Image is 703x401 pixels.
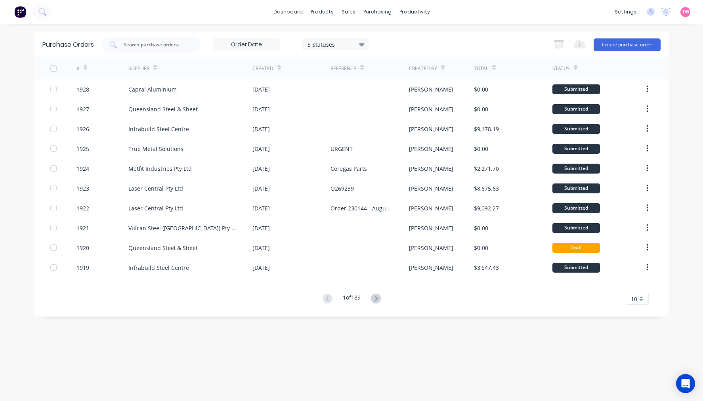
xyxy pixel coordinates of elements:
[76,125,89,133] div: 1926
[308,40,364,48] div: 5 Statuses
[76,244,89,252] div: 1920
[128,65,149,72] div: Supplier
[552,223,600,233] div: Submitted
[330,145,353,153] div: URGENT
[128,105,198,113] div: Queensland Steel & Sheet
[213,39,280,51] input: Order Date
[631,295,637,303] span: 10
[76,184,89,193] div: 1923
[128,244,198,252] div: Queensland Steel & Sheet
[474,145,488,153] div: $0.00
[252,85,270,94] div: [DATE]
[474,264,499,272] div: $3,547.43
[395,6,434,18] div: productivity
[474,105,488,113] div: $0.00
[594,38,661,51] button: Create purchase order
[676,374,695,393] div: Open Intercom Messenger
[611,6,640,18] div: settings
[552,263,600,273] div: Submitted
[307,6,338,18] div: products
[552,183,600,193] div: Submitted
[76,224,89,232] div: 1921
[252,164,270,173] div: [DATE]
[252,184,270,193] div: [DATE]
[552,65,570,72] div: Status
[409,125,453,133] div: [PERSON_NAME]
[252,105,270,113] div: [DATE]
[552,243,600,253] div: Draft
[474,224,488,232] div: $0.00
[682,8,689,15] span: TW
[552,164,600,174] div: Submitted
[474,125,499,133] div: $9,178.19
[409,85,453,94] div: [PERSON_NAME]
[252,145,270,153] div: [DATE]
[76,65,80,72] div: #
[128,264,189,272] div: Infrabuild Steel Centre
[252,224,270,232] div: [DATE]
[552,104,600,114] div: Submitted
[128,164,192,173] div: Metfit Industries Pty Ltd
[76,264,89,272] div: 1919
[76,164,89,173] div: 1924
[128,184,183,193] div: Laser Central Pty Ltd
[409,145,453,153] div: [PERSON_NAME]
[128,85,177,94] div: Capral Aluminium
[409,204,453,212] div: [PERSON_NAME]
[409,244,453,252] div: [PERSON_NAME]
[76,145,89,153] div: 1925
[128,204,183,212] div: Laser Central Pty Ltd
[338,6,359,18] div: sales
[42,40,94,50] div: Purchase Orders
[409,65,437,72] div: Created By
[359,6,395,18] div: purchasing
[76,85,89,94] div: 1928
[474,85,488,94] div: $0.00
[474,184,499,193] div: $8,675.63
[474,65,488,72] div: Total
[252,125,270,133] div: [DATE]
[269,6,307,18] a: dashboard
[330,204,393,212] div: Order 230144 - August Stock Parts
[474,164,499,173] div: $2,271.70
[552,84,600,94] div: Submitted
[252,204,270,212] div: [DATE]
[474,244,488,252] div: $0.00
[128,224,237,232] div: Vulcan Steel ([GEOGRAPHIC_DATA]) Pty Ltd trading as Vulcan [PERSON_NAME] Aluminium
[552,124,600,134] div: Submitted
[128,145,183,153] div: True Metal Solutions
[252,65,273,72] div: Created
[14,6,26,18] img: Factory
[252,244,270,252] div: [DATE]
[76,204,89,212] div: 1922
[330,164,367,173] div: Coregas Parts
[252,264,270,272] div: [DATE]
[552,203,600,213] div: Submitted
[409,184,453,193] div: [PERSON_NAME]
[474,204,499,212] div: $9,092.27
[552,144,600,154] div: Submitted
[343,293,361,305] div: 1 of 189
[123,41,189,49] input: Search purchase orders...
[409,224,453,232] div: [PERSON_NAME]
[409,105,453,113] div: [PERSON_NAME]
[128,125,189,133] div: Infrabuild Steel Centre
[76,105,89,113] div: 1927
[409,164,453,173] div: [PERSON_NAME]
[409,264,453,272] div: [PERSON_NAME]
[330,184,354,193] div: Q269239
[330,65,356,72] div: Reference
